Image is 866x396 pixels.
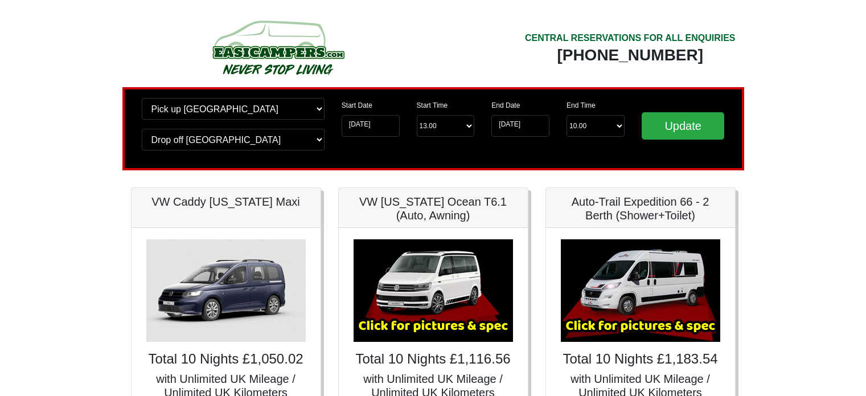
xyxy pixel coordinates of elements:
label: End Date [491,100,520,111]
input: Return Date [491,115,549,137]
input: Start Date [342,115,400,137]
h4: Total 10 Nights £1,050.02 [143,351,309,368]
label: Start Date [342,100,372,111]
img: VW California Ocean T6.1 (Auto, Awning) [354,239,513,342]
label: Start Time [417,100,448,111]
img: VW Caddy California Maxi [146,239,306,342]
div: CENTRAL RESERVATIONS FOR ALL ENQUIRIES [525,31,736,45]
img: campers-checkout-logo.png [170,16,386,79]
h5: VW [US_STATE] Ocean T6.1 (Auto, Awning) [350,195,516,222]
input: Update [642,112,725,140]
label: End Time [567,100,596,111]
div: [PHONE_NUMBER] [525,45,736,66]
img: Auto-Trail Expedition 66 - 2 Berth (Shower+Toilet) [561,239,720,342]
h4: Total 10 Nights £1,116.56 [350,351,516,368]
h5: Auto-Trail Expedition 66 - 2 Berth (Shower+Toilet) [557,195,724,222]
h5: VW Caddy [US_STATE] Maxi [143,195,309,209]
h4: Total 10 Nights £1,183.54 [557,351,724,368]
